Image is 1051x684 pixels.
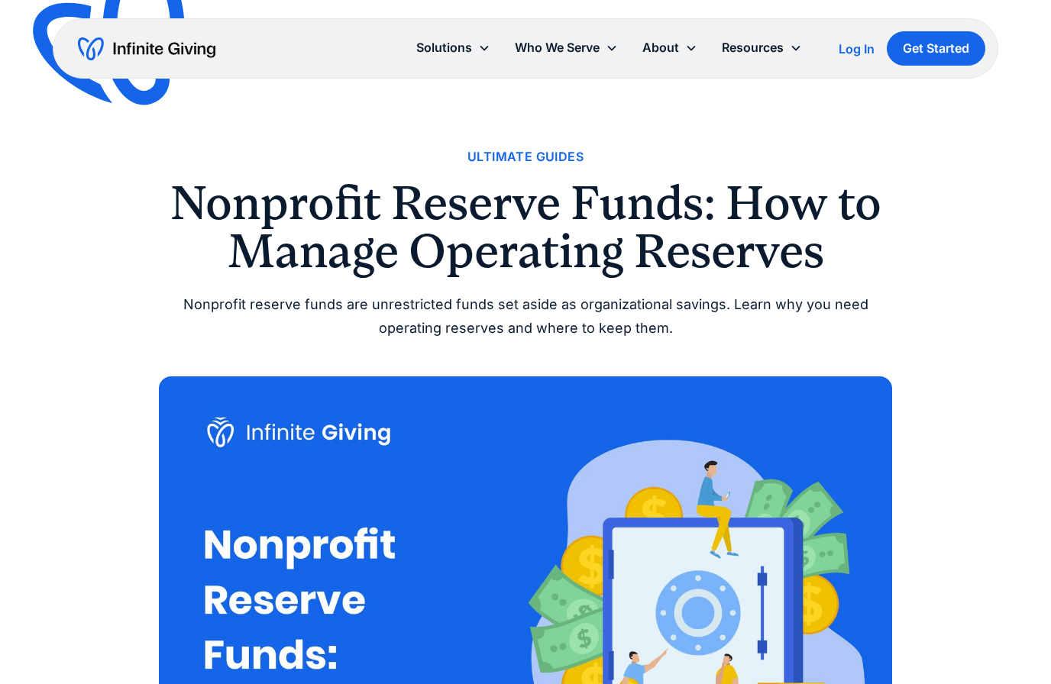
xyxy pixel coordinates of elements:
[839,40,875,58] a: Log In
[839,43,875,55] div: Log In
[404,31,503,64] div: Solutions
[416,37,472,58] div: Solutions
[503,31,630,64] div: Who We Serve
[887,31,985,66] a: Get Started
[710,31,814,64] div: Resources
[159,179,892,275] h1: Nonprofit Reserve Funds: How to Manage Operating Reserves
[722,37,784,58] div: Resources
[159,293,892,340] div: Nonprofit reserve funds are unrestricted funds set aside as organizational savings. Learn why you...
[630,31,710,64] div: About
[642,37,679,58] div: About
[78,37,215,61] a: home
[467,147,584,167] a: Ultimate Guides
[515,37,600,58] div: Who We Serve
